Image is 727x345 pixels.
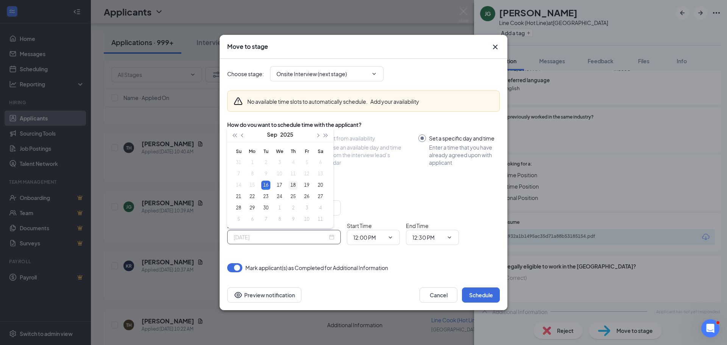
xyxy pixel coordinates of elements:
input: End time [412,233,443,242]
td: 2025-10-02 [286,202,300,214]
div: No available time slots to automatically schedule. [247,98,419,105]
div: 20 [316,181,325,190]
div: 9 [289,215,298,224]
th: We [273,145,286,157]
button: Cancel [420,287,457,303]
div: 16 [261,181,270,190]
td: 2025-09-16 [259,180,273,191]
div: 3 [302,203,311,212]
th: Mo [245,145,259,157]
td: 2025-10-04 [314,202,327,214]
div: 25 [289,192,298,201]
div: How do you want to schedule time with the applicant? [227,121,500,128]
td: 2025-09-28 [232,202,245,214]
td: 2025-09-25 [286,191,300,202]
td: 2025-10-08 [273,214,286,225]
svg: Cross [491,42,500,52]
td: 2025-09-18 [286,180,300,191]
th: Fr [300,145,314,157]
td: 2025-09-20 [314,180,327,191]
th: Tu [259,145,273,157]
div: 5 [234,215,243,224]
td: 2025-10-06 [245,214,259,225]
div: 18 [289,181,298,190]
div: 23 [261,192,270,201]
td: 2025-09-27 [314,191,327,202]
div: 24 [275,192,284,201]
td: 2025-09-30 [259,202,273,214]
button: Add your availability [370,98,419,105]
div: 7 [261,215,270,224]
td: 2025-10-09 [286,214,300,225]
button: Preview notificationEye [227,287,301,303]
td: 2025-09-24 [273,191,286,202]
div: 10 [302,215,311,224]
input: Start time [353,233,384,242]
div: 28 [234,203,243,212]
div: 29 [248,203,257,212]
div: 6 [248,215,257,224]
div: 4 [316,203,325,212]
div: 19 [302,181,311,190]
svg: Warning [234,97,243,106]
svg: ChevronDown [371,71,377,77]
div: 26 [302,192,311,201]
td: 2025-10-11 [314,214,327,225]
td: 2025-09-26 [300,191,314,202]
span: Mark applicant(s) as Completed for Additional Information [245,263,388,272]
div: 17 [275,181,284,190]
iframe: Intercom live chat [701,319,719,337]
td: 2025-09-29 [245,202,259,214]
h3: Move to stage [227,42,268,51]
div: 11 [316,215,325,224]
div: 27 [316,192,325,201]
td: 2025-09-19 [300,180,314,191]
div: 1 [275,203,284,212]
input: Sep 16, 2025 [234,233,328,241]
div: 21 [234,192,243,201]
td: 2025-10-03 [300,202,314,214]
td: 2025-09-23 [259,191,273,202]
span: Start Time [347,222,372,229]
button: 2025 [280,127,293,142]
td: 2025-09-22 [245,191,259,202]
td: 2025-10-10 [300,214,314,225]
svg: Eye [234,290,243,300]
button: Close [491,42,500,52]
div: 30 [261,203,270,212]
div: 22 [248,192,257,201]
span: End Time [406,222,429,229]
button: Schedule [462,287,500,303]
th: Sa [314,145,327,157]
svg: ChevronDown [446,234,452,240]
td: 2025-10-07 [259,214,273,225]
svg: ChevronDown [387,234,393,240]
td: 2025-10-05 [232,214,245,225]
div: 8 [275,215,284,224]
th: Th [286,145,300,157]
td: 2025-09-21 [232,191,245,202]
button: Sep [267,127,277,142]
span: Choose stage : [227,70,264,78]
td: 2025-09-17 [273,180,286,191]
td: 2025-10-01 [273,202,286,214]
div: 2 [289,203,298,212]
th: Su [232,145,245,157]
